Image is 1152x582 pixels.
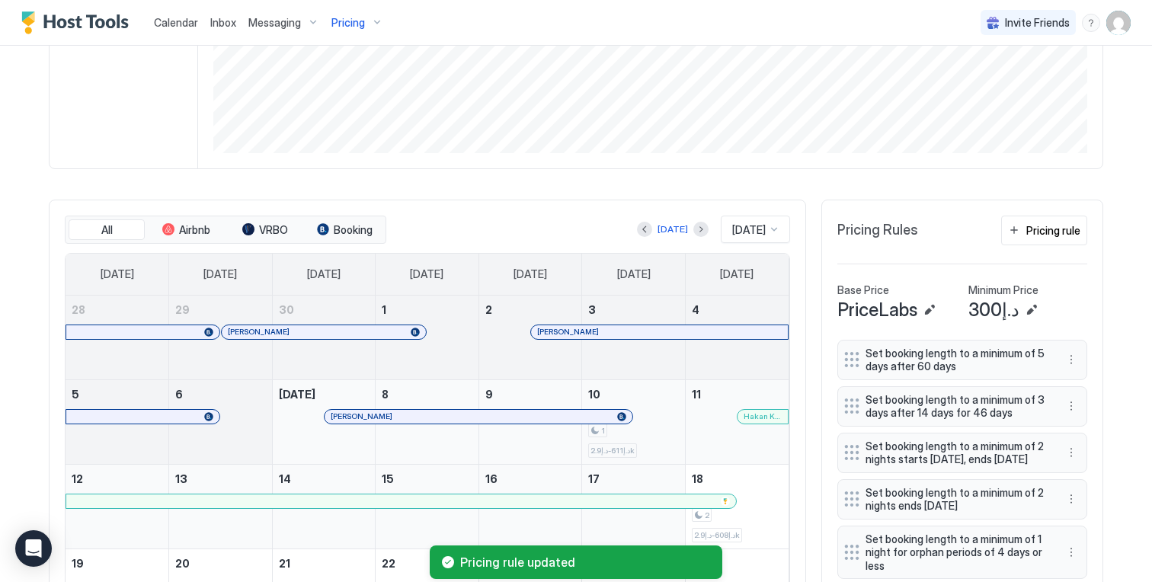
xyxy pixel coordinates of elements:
span: [DATE] [617,267,651,281]
span: [PERSON_NAME] [537,327,599,337]
span: Calendar [154,16,198,29]
div: menu [1082,14,1100,32]
div: [PERSON_NAME] [228,327,420,337]
span: 14 [279,472,291,485]
a: Inbox [210,14,236,30]
td: October 16, 2025 [478,464,582,548]
button: Pricing rule [1001,216,1087,245]
div: Set booking length to a minimum of 3 days after 14 days for 46 days menu [837,386,1087,427]
a: Thursday [498,254,562,295]
div: Set booking length to a minimum of 5 days after 60 days menu [837,340,1087,380]
span: [DATE] [732,223,766,237]
button: VRBO [227,219,303,241]
a: October 12, 2025 [66,465,168,493]
td: October 7, 2025 [272,379,376,464]
span: Set booking length to a minimum of 5 days after 60 days [866,347,1047,373]
button: More options [1062,490,1080,508]
span: Pricing Rules [837,222,918,239]
span: Minimum Price [968,283,1038,297]
button: Booking [306,219,382,241]
td: October 14, 2025 [272,464,376,548]
button: Edit [920,301,939,319]
td: October 18, 2025 [685,464,789,548]
td: October 2, 2025 [478,296,582,380]
button: More options [1062,350,1080,369]
button: [DATE] [655,220,690,238]
span: PriceLabs [837,299,917,321]
td: October 13, 2025 [169,464,273,548]
span: [DATE] [720,267,754,281]
td: October 6, 2025 [169,379,273,464]
span: 6 [175,388,183,401]
a: October 3, 2025 [582,296,685,324]
div: menu [1062,397,1080,415]
a: Wednesday [395,254,459,295]
span: 4 [692,303,699,316]
span: د.إ300 [968,299,1019,321]
a: October 8, 2025 [376,380,478,408]
div: Set booking length to a minimum of 1 night for orphan periods of 4 days or less menu [837,526,1087,580]
span: 30 [279,303,294,316]
span: 17 [588,472,600,485]
a: October 7, 2025 [273,380,376,408]
span: Invite Friends [1005,16,1070,30]
span: 16 [485,472,498,485]
div: [PERSON_NAME] [537,327,782,337]
span: Set booking length to a minimum of 2 nights starts [DATE], ends [DATE] [866,440,1047,466]
span: [DATE] [307,267,341,281]
div: [PERSON_NAME] [331,411,626,421]
span: 8 [382,388,389,401]
a: Monday [188,254,252,295]
td: October 10, 2025 [582,379,686,464]
a: October 13, 2025 [169,465,272,493]
td: September 29, 2025 [169,296,273,380]
td: September 28, 2025 [66,296,169,380]
div: User profile [1106,11,1131,35]
a: October 14, 2025 [273,465,376,493]
a: October 5, 2025 [66,380,168,408]
div: menu [1062,490,1080,508]
span: 12 [72,472,83,485]
span: 3 [588,303,596,316]
a: Tuesday [292,254,356,295]
a: October 11, 2025 [686,380,789,408]
a: September 30, 2025 [273,296,376,324]
span: 1 [601,426,605,436]
span: 15 [382,472,394,485]
span: 2 [485,303,492,316]
span: Messaging [248,16,301,30]
div: menu [1062,350,1080,369]
div: Open Intercom Messenger [15,530,52,567]
span: د.إ611-د.إ2.9k [590,446,635,456]
span: Airbnb [179,223,210,237]
span: Base Price [837,283,889,297]
a: September 29, 2025 [169,296,272,324]
td: October 8, 2025 [376,379,479,464]
td: October 12, 2025 [66,464,169,548]
div: tab-group [65,216,386,245]
div: Pricing rule [1026,222,1080,238]
div: Host Tools Logo [21,11,136,34]
td: October 5, 2025 [66,379,169,464]
span: Pricing rule updated [460,555,710,570]
span: 5 [72,388,79,401]
div: [DATE] [658,222,688,236]
div: menu [1062,443,1080,462]
div: Set booking length to a minimum of 2 nights starts [DATE], ends [DATE] menu [837,433,1087,473]
span: Hakan KURU [744,411,782,421]
td: October 4, 2025 [685,296,789,380]
a: October 2, 2025 [479,296,582,324]
span: [PERSON_NAME] [331,411,392,421]
a: October 16, 2025 [479,465,582,493]
span: 2 [705,510,709,520]
button: Next month [693,222,709,237]
span: 29 [175,303,190,316]
a: October 1, 2025 [376,296,478,324]
a: Calendar [154,14,198,30]
span: [DATE] [410,267,443,281]
span: 18 [692,472,703,485]
a: September 28, 2025 [66,296,168,324]
span: Inbox [210,16,236,29]
a: October 4, 2025 [686,296,789,324]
